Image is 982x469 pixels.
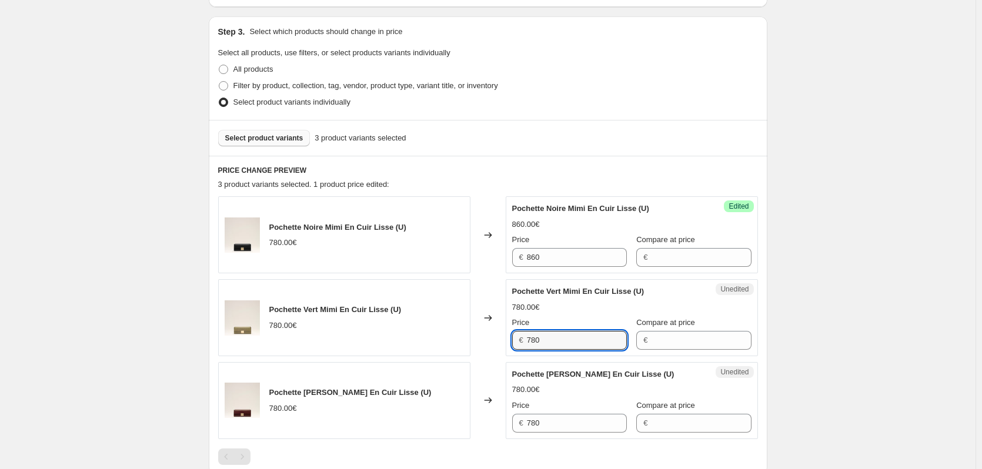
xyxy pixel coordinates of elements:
span: Unedited [720,367,749,377]
span: Compare at price [636,401,695,410]
span: Pochette Noire Mimi En Cuir Lisse (U) [269,223,406,232]
span: Pochette Noire Mimi En Cuir Lisse (U) [512,204,649,213]
span: Edited [729,202,749,211]
span: Pochette [PERSON_NAME] En Cuir Lisse (U) [512,370,674,378]
span: Compare at price [636,235,695,244]
div: 860.00€ [512,219,540,230]
span: Filter by product, collection, tag, vendor, product type, variant title, or inventory [233,81,498,90]
span: € [643,418,647,427]
span: Unedited [720,284,749,294]
span: Select product variants individually [233,98,350,106]
div: 780.00€ [269,237,297,249]
div: 780.00€ [269,403,297,414]
span: Compare at price [636,318,695,327]
div: 780.00€ [269,320,297,331]
div: 780.00€ [512,384,540,396]
p: Select which products should change in price [249,26,402,38]
span: All products [233,65,273,73]
span: € [519,253,523,262]
span: Pochette [PERSON_NAME] En Cuir Lisse (U) [269,388,432,397]
button: Select product variants [218,130,310,146]
div: 780.00€ [512,301,540,313]
span: € [643,336,647,344]
span: 3 product variants selected. 1 product price edited: [218,180,389,189]
span: Select all products, use filters, or select products variants individually [218,48,450,57]
h2: Step 3. [218,26,245,38]
img: ULL723.AL0144_364fa79a-6028-427c-bf7b-dab4c05e28ae_80x.jpg [225,300,260,336]
h6: PRICE CHANGE PREVIEW [218,166,758,175]
span: 3 product variants selected [315,132,406,144]
span: € [519,418,523,427]
span: Price [512,318,530,327]
span: Pochette Vert Mimi En Cuir Lisse (U) [512,287,644,296]
span: € [519,336,523,344]
span: Price [512,235,530,244]
img: ULL723.AL0144_5efb63c8-19eb-4a38-b4b3-31580984df62_80x.jpg [225,383,260,418]
span: € [643,253,647,262]
img: ULL723.AL0144_3396e78f-d529-4a93-bae1-57d438f0c13e_80x.jpg [225,217,260,253]
nav: Pagination [218,448,250,465]
span: Select product variants [225,133,303,143]
span: Pochette Vert Mimi En Cuir Lisse (U) [269,305,402,314]
span: Price [512,401,530,410]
